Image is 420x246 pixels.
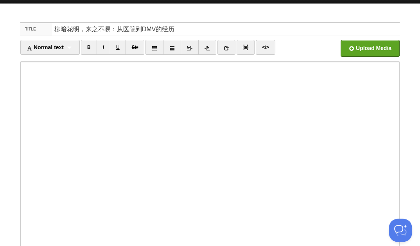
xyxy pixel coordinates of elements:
a: Str [126,40,145,55]
img: pagebreak-icon.png [243,45,248,50]
a: </> [256,40,275,55]
label: Title [20,23,52,36]
a: I [97,40,110,55]
span: Normal text [27,44,64,50]
iframe: Help Scout Beacon - Open [389,219,412,242]
a: B [81,40,97,55]
a: U [110,40,126,55]
del: Str [132,45,138,50]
